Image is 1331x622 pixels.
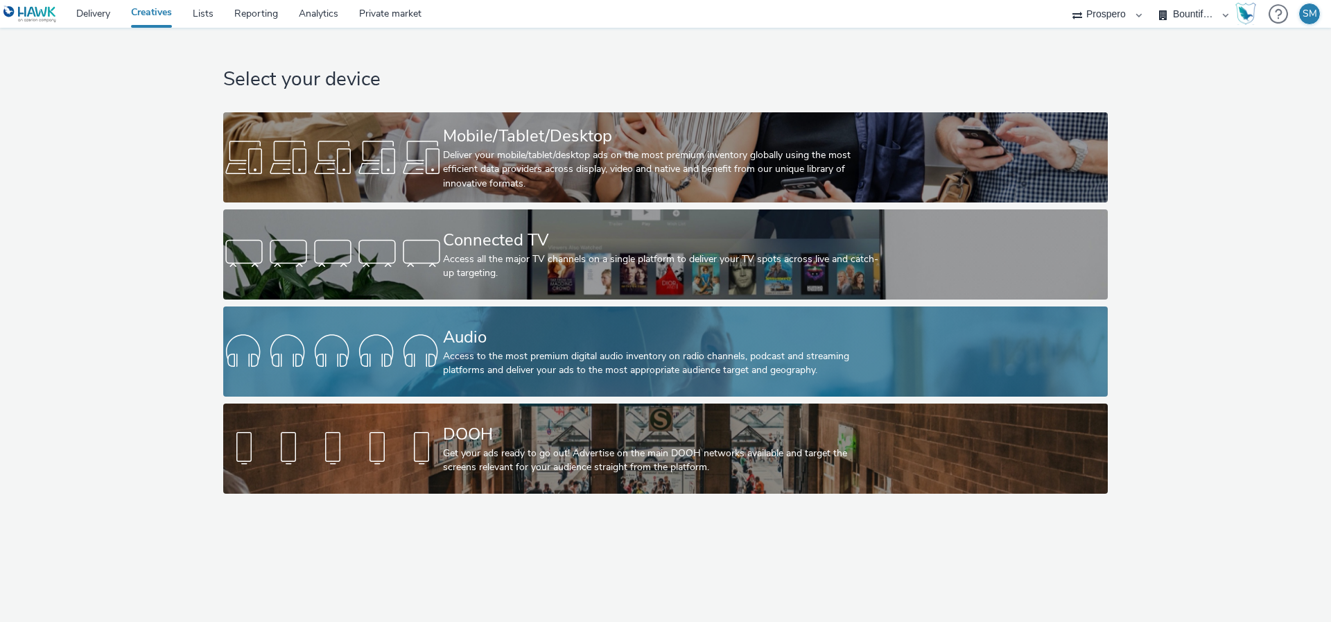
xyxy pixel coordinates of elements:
[1235,3,1262,25] a: Hawk Academy
[3,6,57,23] img: undefined Logo
[443,148,882,191] div: Deliver your mobile/tablet/desktop ads on the most premium inventory globally using the most effi...
[223,67,1107,93] h1: Select your device
[443,447,882,475] div: Get your ads ready to go out! Advertise on the main DOOH networks available and target the screen...
[443,349,882,378] div: Access to the most premium digital audio inventory on radio channels, podcast and streaming platf...
[223,306,1107,397] a: AudioAccess to the most premium digital audio inventory on radio channels, podcast and streaming ...
[443,124,882,148] div: Mobile/Tablet/Desktop
[443,228,882,252] div: Connected TV
[223,404,1107,494] a: DOOHGet your ads ready to go out! Advertise on the main DOOH networks available and target the sc...
[443,252,882,281] div: Access all the major TV channels on a single platform to deliver your TV spots across live and ca...
[223,112,1107,202] a: Mobile/Tablet/DesktopDeliver your mobile/tablet/desktop ads on the most premium inventory globall...
[223,209,1107,300] a: Connected TVAccess all the major TV channels on a single platform to deliver your TV spots across...
[443,422,882,447] div: DOOH
[443,325,882,349] div: Audio
[1235,3,1256,25] img: Hawk Academy
[1303,3,1317,24] div: SM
